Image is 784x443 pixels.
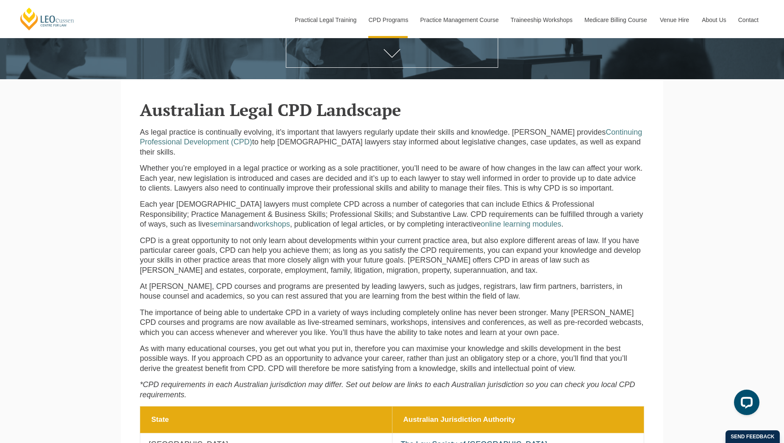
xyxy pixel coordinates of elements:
[140,236,644,276] p: CPD is a great opportunity to not only learn about developments within your current practice area...
[253,220,290,228] a: workshops
[732,2,765,38] a: Contact
[504,2,578,38] a: Traineeship Workshops
[140,308,644,338] p: The importance of being able to undertake CPD in a variety of ways including completely online ha...
[140,282,644,302] p: At [PERSON_NAME], CPD courses and programs are presented by leading lawyers, such as judges, regi...
[362,2,414,38] a: CPD Programs
[653,2,695,38] a: Venue Hire
[140,406,392,433] th: State
[578,2,653,38] a: Medicare Billing Course
[140,380,635,399] em: *CPD requirements in each Australian jurisdiction may differ. Set out below are links to each Aus...
[19,7,75,31] a: [PERSON_NAME] Centre for Law
[140,127,644,157] p: As legal practice is continually evolving, it’s important that lawyers regularly update their ski...
[695,2,732,38] a: About Us
[140,163,644,193] p: Whether you’re employed in a legal practice or working as a sole practitioner, you’ll need to be ...
[414,2,504,38] a: Practice Management Course
[210,220,241,228] a: seminars
[289,2,362,38] a: Practical Legal Training
[481,220,561,228] a: online learning modules
[392,406,644,433] th: Australian Jurisdiction Authority
[727,386,763,422] iframe: LiveChat chat widget
[140,344,644,374] p: As with many educational courses, you get out what you put in, therefore you can maximise your kn...
[140,199,644,229] p: Each year [DEMOGRAPHIC_DATA] lawyers must complete CPD across a number of categories that can inc...
[140,100,644,119] h2: Australian Legal CPD Landscape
